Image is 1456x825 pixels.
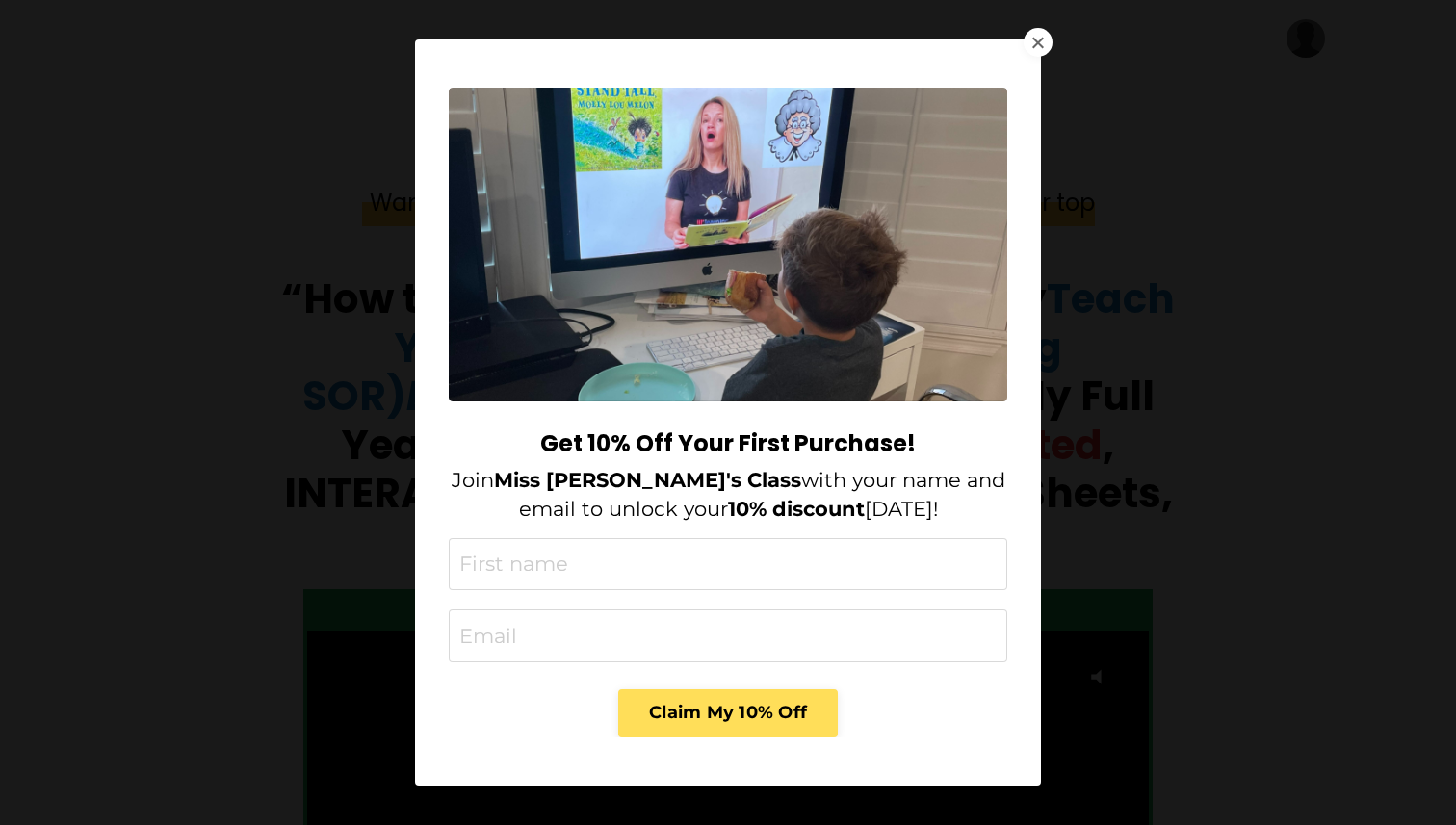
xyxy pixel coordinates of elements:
[449,466,1007,523] p: Join with your name and email to unlock your [DATE]!
[449,538,1007,591] input: First name
[618,689,838,737] button: Claim My 10% Off
[494,468,801,492] strong: Miss [PERSON_NAME]'s Class
[540,427,916,459] strong: Get 10% Off Your First Purchase!
[728,497,865,521] strong: 10% discount
[449,609,1007,662] input: Email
